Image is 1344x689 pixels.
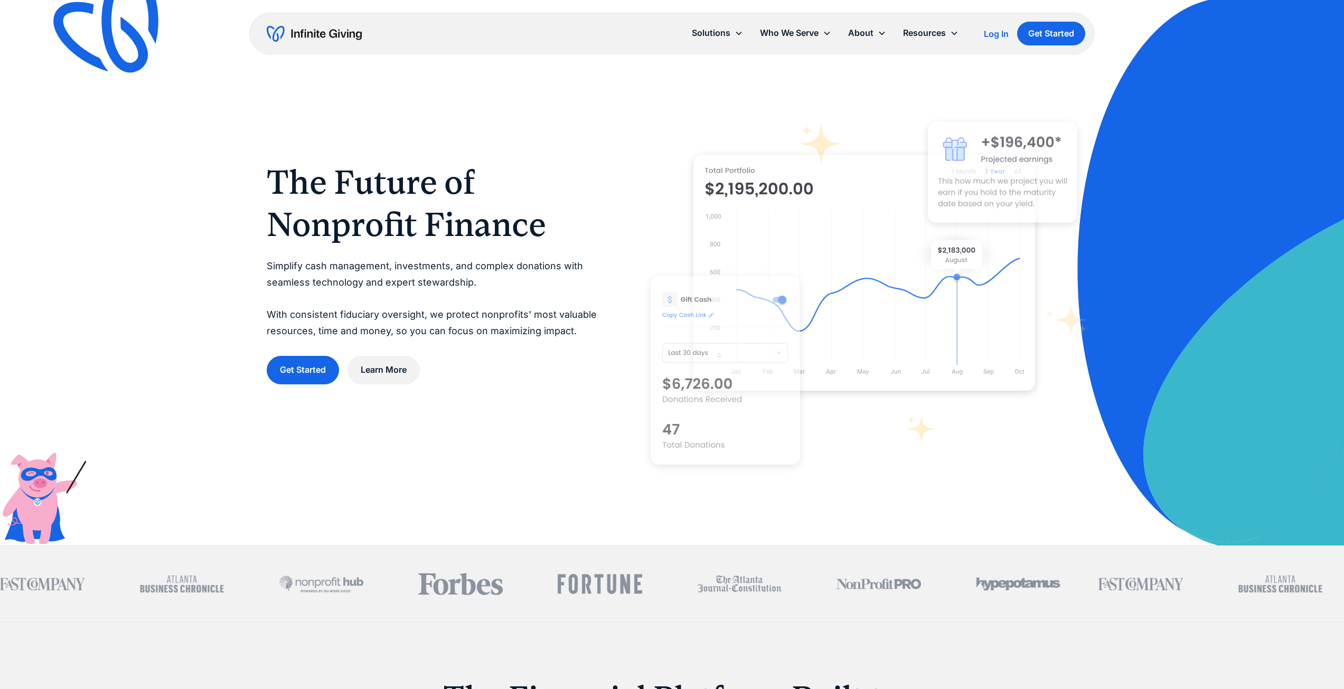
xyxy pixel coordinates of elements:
div: Solutions [684,22,752,44]
p: Simplify cash management, investments, and complex donations with seamless technology and expert ... [267,258,608,339]
div: Resources [904,26,946,40]
a: Log In [984,27,1009,40]
a: home [267,25,362,42]
h1: The Future of Nonprofit Finance [267,161,608,246]
div: Who We Serve [752,22,840,44]
div: About [840,22,895,44]
div: Resources [895,22,967,44]
img: fundraising star [1046,303,1088,336]
img: nonprofit donation platform [693,155,1035,391]
div: Who We Serve [760,26,819,40]
img: donation software for nonprofits [651,276,800,465]
a: Get Started [267,356,339,384]
a: Get Started [1018,22,1086,45]
a: Learn More [347,356,420,384]
div: Solutions [692,26,731,40]
div: About [849,26,874,40]
div: Log In [984,30,1009,38]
